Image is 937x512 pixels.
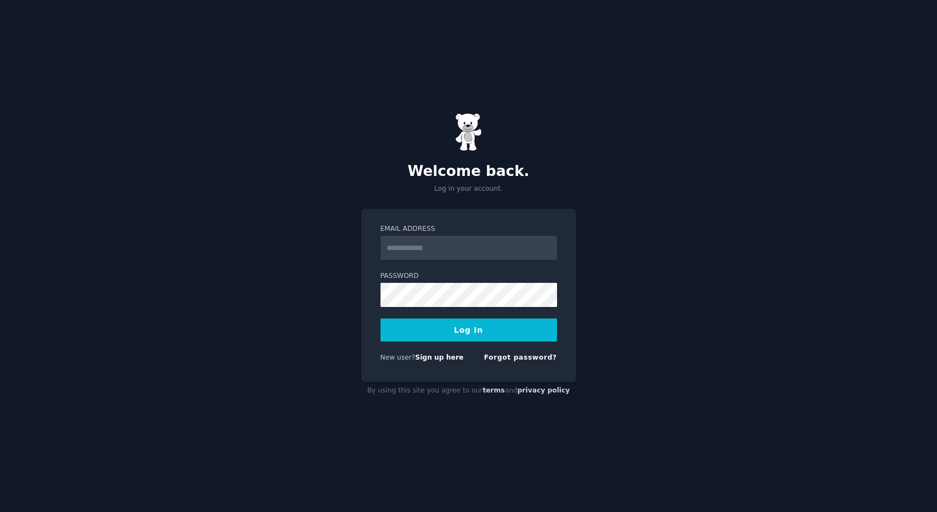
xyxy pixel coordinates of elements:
a: terms [482,386,504,394]
p: Log in your account. [361,184,576,194]
img: Gummy Bear [455,113,482,151]
a: privacy policy [518,386,570,394]
span: New user? [381,354,416,361]
label: Email Address [381,224,557,234]
a: Sign up here [415,354,463,361]
h2: Welcome back. [361,163,576,180]
label: Password [381,271,557,281]
a: Forgot password? [484,354,557,361]
div: By using this site you agree to our and [361,382,576,400]
button: Log In [381,318,557,342]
